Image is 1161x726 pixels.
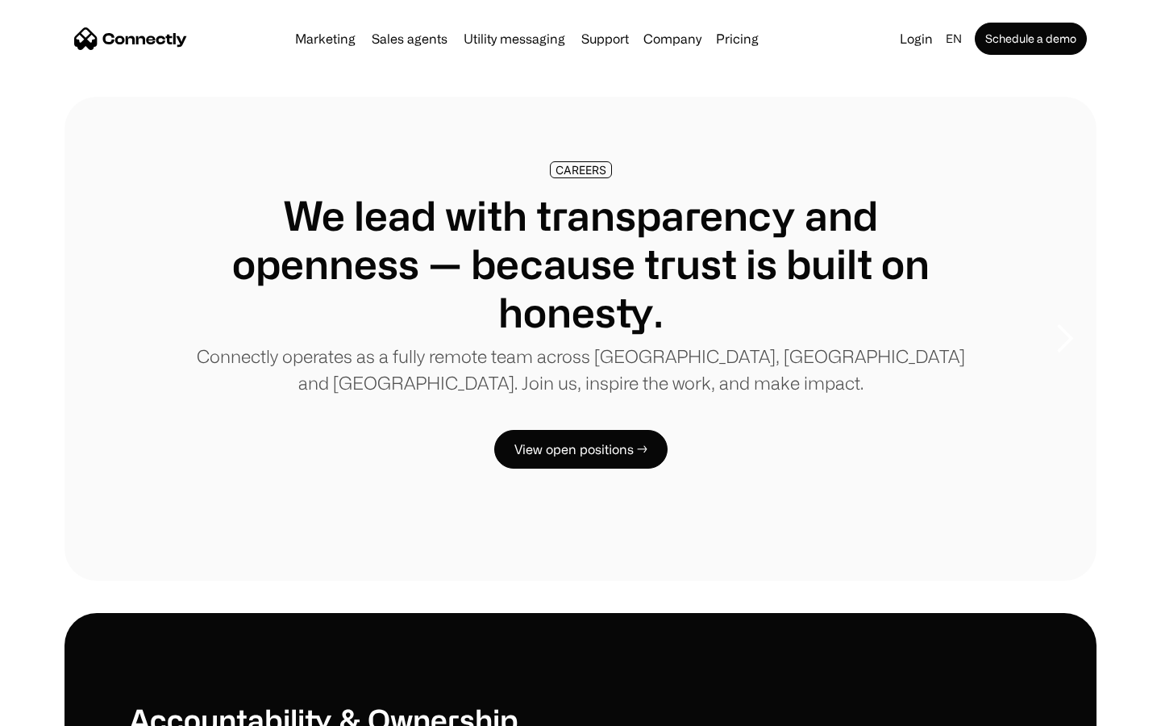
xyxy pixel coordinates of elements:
a: Support [575,32,635,45]
a: Pricing [709,32,765,45]
div: CAREERS [556,164,606,176]
a: Sales agents [365,32,454,45]
div: Company [639,27,706,50]
div: carousel [64,97,1096,581]
div: next slide [1032,258,1096,419]
aside: Language selected: English [16,696,97,720]
p: Connectly operates as a fully remote team across [GEOGRAPHIC_DATA], [GEOGRAPHIC_DATA] and [GEOGRA... [193,343,967,396]
div: Company [643,27,701,50]
div: 1 of 8 [64,97,1096,581]
a: home [74,27,187,51]
a: View open positions → [494,430,668,469]
a: Schedule a demo [975,23,1087,55]
a: Marketing [289,32,362,45]
div: en [946,27,962,50]
a: Login [893,27,939,50]
h1: We lead with transparency and openness — because trust is built on honesty. [193,191,967,336]
a: Utility messaging [457,32,572,45]
div: en [939,27,972,50]
ul: Language list [32,698,97,720]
